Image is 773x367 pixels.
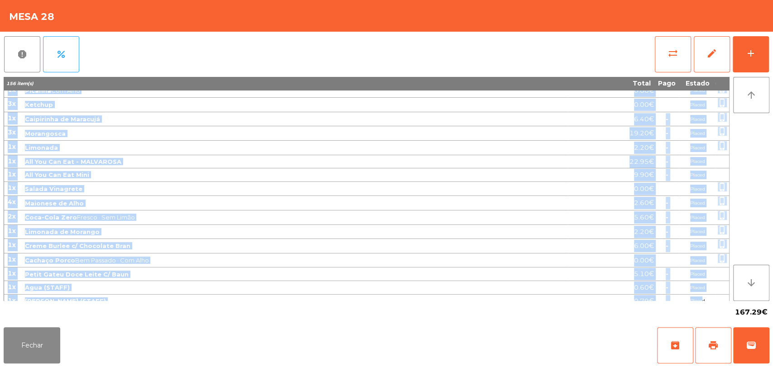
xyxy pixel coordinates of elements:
td: Placed [679,98,715,112]
span: Limonada [25,144,58,151]
span: 2x [8,212,16,220]
span: 19.20€ [629,127,654,139]
td: Placed [679,239,715,253]
span: 6.40€ [634,113,654,125]
span: wallet [746,340,757,351]
button: sync_alt [655,36,691,72]
span: Picanha [25,87,51,94]
span: 1x [8,114,16,122]
span: 1x [8,296,16,305]
span: [PERSON_NAME] (STAFF) [25,297,106,305]
span: 2.60€ [634,197,654,209]
span: 2.20€ [634,226,654,238]
span: 1x [8,283,16,291]
span: - [666,283,668,291]
span: 0.00€ [634,85,654,97]
span: percent [56,49,67,60]
button: archive [657,327,693,363]
span: - [666,143,668,152]
i: arrow_upward [746,90,757,100]
span: 1x [8,241,16,249]
span: Caipirinha de Maracujá [25,115,100,123]
span: 156 item(s) [6,81,34,86]
span: - [666,228,668,236]
span: phone_iphone [718,113,727,122]
span: sync_alt [667,48,678,59]
span: phone_iphone [718,98,727,107]
span: Maionese de Alho [25,200,84,207]
span: All You Can Eat - MALVAROSA [25,158,121,165]
td: Placed [679,141,715,155]
span: - [666,242,668,250]
span: phone_iphone [718,225,727,234]
span: 1x [8,269,16,277]
span: Creme Burlee c/ Chocolate Bran [25,242,130,249]
td: Placed [679,225,715,239]
span: phone_iphone [718,182,727,191]
td: Placed [679,196,715,210]
button: edit [694,36,730,72]
span: Coca-Cola Zero [25,214,77,221]
button: arrow_downward [733,265,769,301]
td: Placed [679,182,715,196]
span: 2.20€ [634,142,654,154]
span: 1x [8,170,16,178]
span: 1x [8,157,16,165]
span: - [666,297,668,305]
span: archive [670,340,681,351]
span: - [666,171,668,179]
span: - [666,157,668,166]
button: percent [43,36,79,72]
span: report [17,49,28,60]
span: - [666,213,668,221]
button: arrow_upward [733,77,769,113]
span: Cachaço Porco [25,257,75,264]
span: Com Alho [25,87,567,94]
span: 1x [8,86,16,94]
td: Placed [679,168,715,182]
span: 5.10€ [634,268,654,280]
button: wallet [733,327,769,363]
span: phone_iphone [718,254,727,263]
span: 22.95€ [629,156,654,168]
span: print [708,340,719,351]
td: Placed [679,281,715,295]
button: report [4,36,40,72]
span: 3x [8,128,16,136]
span: 1x [8,255,16,263]
span: - [666,199,668,207]
span: 0.00€ [634,254,654,267]
span: phone_iphone [718,196,727,205]
th: Pago [654,76,679,90]
th: Estado [679,76,715,90]
td: Placed [679,295,715,308]
span: phone_iphone [718,141,727,150]
span: - [666,115,668,123]
span: Morangosca [25,130,66,137]
span: edit [706,48,717,59]
span: phone_iphone [718,211,727,220]
span: Limonada de Morango [25,228,100,235]
span: Bem Passado · Com Alho [25,257,567,264]
span: All You Can Eat Mini [25,171,89,178]
td: Placed [679,210,715,225]
span: - [666,270,668,278]
span: Petit Gateu Doce Leite C/ Baun [25,271,129,278]
td: Placed [679,267,715,281]
span: Agua (STAFF) [25,284,70,291]
button: add [733,36,769,72]
span: 1x [8,184,16,192]
td: Placed [679,126,715,141]
i: arrow_downward [746,277,757,288]
span: - [666,129,668,137]
span: 0.00€ [634,99,654,111]
span: Salada Vinagrete [25,185,82,192]
span: 1x [8,227,16,235]
td: Placed [679,84,715,98]
span: 3x [8,100,16,108]
button: print [695,327,731,363]
span: Fresco · Sem Limão [25,214,567,221]
span: 5.60€ [634,211,654,224]
span: 4x [8,198,16,206]
td: Placed [679,155,715,169]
